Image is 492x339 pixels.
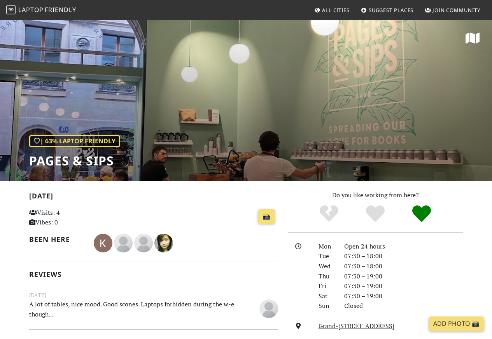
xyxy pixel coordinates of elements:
a: Add Photo 📸 [429,316,484,331]
img: 5946-kristin.jpg [94,234,112,252]
div: 07:30 – 18:00 [340,261,468,271]
span: All Cities [322,7,350,14]
div: Yes [352,204,399,224]
img: blank-535327c66bd565773addf3077783bbfce4b00ec00e9fd257753287c682c7fa38.png [114,234,133,252]
span: Join Community [432,7,480,14]
span: Suggest Places [369,7,414,14]
div: Closed [340,301,468,311]
a: Suggest Places [358,3,417,17]
h1: Pages & Sips [29,153,120,168]
h2: [DATE] [29,192,278,203]
a: 📸 [258,209,275,224]
div: No [306,204,352,224]
div: Tue [314,251,340,261]
img: blank-535327c66bd565773addf3077783bbfce4b00ec00e9fd257753287c682c7fa38.png [259,299,278,318]
span: Friendly [45,5,76,14]
a: Grand-[STREET_ADDRESS] [319,322,394,330]
h2: Reviews [29,270,278,278]
span: Kristin D [94,238,114,247]
div: 07:30 – 19:00 [340,271,468,282]
span: Carine Yuen [154,238,173,247]
p: Visits: 4 Vibes: 0 [29,208,106,228]
div: Wed [314,261,340,271]
div: Sat [314,291,340,301]
div: 07:30 – 19:00 [340,291,468,301]
div: Sun [314,301,340,311]
img: blank-535327c66bd565773addf3077783bbfce4b00ec00e9fd257753287c682c7fa38.png [134,234,153,252]
small: [DATE] [25,291,283,299]
div: Fri [314,281,340,291]
a: All Cities [311,3,353,17]
div: Open 24 hours [340,242,468,252]
span: Isabel Ebsary [114,238,134,247]
span: Gent Rifié [134,238,154,247]
span: Laptop [18,5,44,14]
div: Thu [314,271,340,282]
img: LaptopFriendly [6,5,16,14]
h2: Been here [29,235,84,243]
p: Do you like working from here? [288,190,463,200]
img: 5232-carine.jpg [154,234,173,252]
div: | 63% Laptop Friendly [29,135,120,148]
div: Definitely! [398,204,445,224]
a: LaptopFriendly LaptopFriendly [6,3,76,17]
span: Gent Rifié [259,304,278,312]
div: Mon [314,242,340,252]
div: 07:30 – 19:00 [340,281,468,291]
div: 07:30 – 18:00 [340,251,468,261]
p: A lot of tables, nice mood. Good scones. Laptops forbidden during the w-e though... [25,299,240,319]
a: Join Community [422,3,483,17]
